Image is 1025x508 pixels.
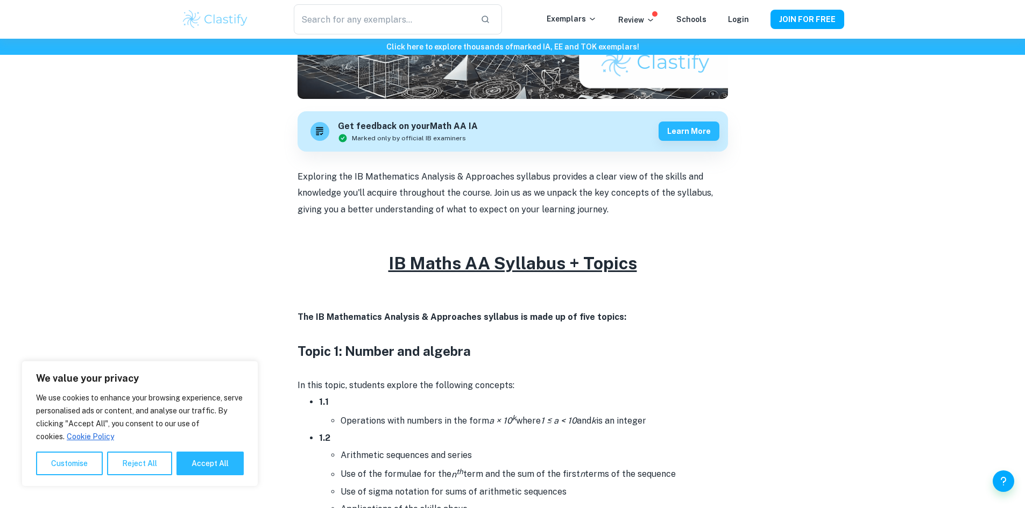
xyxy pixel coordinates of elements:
[298,312,626,322] strong: The IB Mathematics Analysis & Approaches syllabus is made up of five topics:
[298,344,471,359] strong: Topic 1: Number and algebra
[294,4,471,34] input: Search for any exemplars...
[298,169,728,218] p: Exploring the IB Mathematics Analysis & Approaches syllabus provides a clear view of the skills a...
[298,111,728,152] a: Get feedback on yourMath AA IAMarked only by official IB examinersLearn more
[659,121,719,141] button: Learn more
[36,391,244,443] p: We use cookies to enhance your browsing experience, serve personalised ads or content, and analys...
[451,469,463,480] i: n
[580,469,585,480] i: n
[2,41,1023,53] h6: Click here to explore thousands of marked IA, EE and TOK exemplars !
[341,411,728,430] li: Operations with numbers in the form where and is an integer
[676,15,706,24] a: Schools
[541,416,577,426] i: 1 ≤ a < 10
[770,10,844,29] button: JOIN FOR FREE
[319,433,330,443] strong: 1.2
[36,372,244,385] p: We value your privacy
[176,452,244,475] button: Accept All
[341,447,728,464] li: Arithmetic sequences and series
[341,464,728,483] li: Use of the formulae for the term and the sum of the first terms of the sequence
[22,361,258,486] div: We value your privacy
[352,133,466,143] span: Marked only by official IB examiners
[319,397,329,407] strong: 1.1
[547,13,597,25] p: Exemplars
[728,15,749,24] a: Login
[66,432,115,441] a: Cookie Policy
[107,452,172,475] button: Reject All
[36,452,103,475] button: Customise
[388,253,637,273] u: IB Maths AA Syllabus + Topics
[298,377,728,393] p: In this topic, students explore the following concepts:
[181,9,250,30] img: Clastify logo
[456,467,463,475] sup: th
[338,120,478,133] h6: Get feedback on your Math AA IA
[489,416,516,426] i: a × 10
[512,413,516,422] sup: k
[341,483,728,500] li: Use of sigma notation for sums of arithmetic sequences
[591,416,596,426] i: k
[618,14,655,26] p: Review
[993,470,1014,492] button: Help and Feedback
